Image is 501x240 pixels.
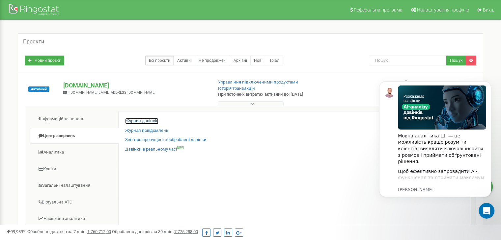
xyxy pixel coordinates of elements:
span: Активний [28,86,49,92]
span: Реферальна програма [354,7,403,12]
a: Не продовжені [195,56,230,65]
u: 7 775 288,00 [174,229,198,234]
a: Наскрізна аналітика [30,211,119,227]
a: Віртуальна АТС [30,194,119,210]
a: Активні [174,56,195,65]
a: Журнал дзвінків [125,118,158,124]
iframe: Intercom notifications повідомлення [369,71,501,222]
span: [DOMAIN_NAME][EMAIL_ADDRESS][DOMAIN_NAME] [70,90,155,95]
h5: Проєкти [23,39,44,45]
a: Журнал повідомлень [125,128,168,134]
input: Пошук [371,56,447,65]
span: 99,989% [7,229,26,234]
a: Історія транзакцій [218,86,255,91]
a: Дзвінки в реальному часіNEW [125,146,184,153]
a: Новий проєкт [25,56,64,65]
a: Нові [250,56,266,65]
span: Вихід [483,7,494,12]
a: Архівні [230,56,251,65]
a: Управління підключеними продуктами [218,80,298,84]
a: Тріал [266,56,283,65]
a: Звіт про пропущені необроблені дзвінки [125,137,207,143]
iframe: Intercom live chat [479,203,494,219]
button: Пошук [446,56,466,65]
a: Всі проєкти [145,56,174,65]
p: [DOMAIN_NAME] [63,81,207,90]
span: Налаштування профілю [417,7,469,12]
u: 1 760 712,00 [87,229,111,234]
span: Оброблено дзвінків за 30 днів : [112,229,198,234]
a: Аналiтика [30,144,119,160]
sup: NEW [177,146,184,150]
span: Оброблено дзвінків за 7 днів : [27,229,111,234]
a: Інформаційна панель [30,111,119,127]
a: Загальні налаштування [30,178,119,194]
a: Кошти [30,161,119,177]
p: При поточних витратах активний до: [DATE] [218,91,323,98]
a: Центр звернень [30,128,119,144]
